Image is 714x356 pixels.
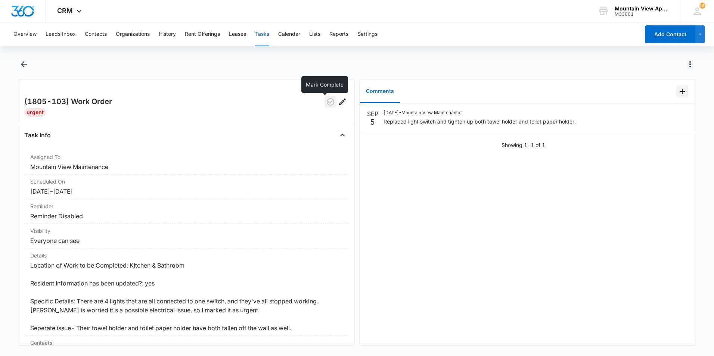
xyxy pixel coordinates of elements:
[676,85,688,97] button: Add Comment
[24,175,348,199] div: Scheduled On[DATE]–[DATE]
[615,12,669,17] div: account id
[699,3,705,9] span: 163
[502,141,545,149] p: Showing 1-1 of 1
[24,150,348,175] div: Assigned ToMountain View Maintenance
[684,58,696,70] button: Actions
[615,6,669,12] div: account name
[30,252,342,259] dt: Details
[24,96,112,108] h2: (1805-103) Work Order
[30,162,342,171] dd: Mountain View Maintenance
[24,249,348,336] div: DetailsLocation of Work to be Completed: Kitchen & Bathroom Resident Information has been updated...
[357,22,378,46] button: Settings
[309,22,320,46] button: Lists
[370,118,375,126] p: 5
[30,212,342,221] dd: Reminder Disabled
[30,227,342,235] dt: Visibility
[329,22,348,46] button: Reports
[336,129,348,141] button: Close
[229,22,246,46] button: Leases
[30,178,342,185] dt: Scheduled On
[384,118,576,125] p: Replaced light switch and tighten up both towel holder and toilet paper holder.
[360,80,400,103] button: Comments
[159,22,176,46] button: History
[30,339,342,347] dt: Contacts
[24,199,348,224] div: ReminderReminder Disabled
[24,224,348,249] div: VisibilityEveryone can see
[24,131,51,140] h4: Task Info
[24,108,46,117] div: Urgent
[255,22,269,46] button: Tasks
[30,261,342,332] dd: Location of Work to be Completed: Kitchen & Bathroom Resident Information has been updated?: yes ...
[30,187,342,196] dd: [DATE] – [DATE]
[116,22,150,46] button: Organizations
[18,58,30,70] button: Back
[699,3,705,9] div: notifications count
[85,22,107,46] button: Contacts
[30,202,342,210] dt: Reminder
[336,96,348,108] button: Edit
[13,22,37,46] button: Overview
[185,22,220,46] button: Rent Offerings
[278,22,300,46] button: Calendar
[301,76,348,93] div: Mark Complete
[30,153,342,161] dt: Assigned To
[30,236,342,245] dd: Everyone can see
[645,25,695,43] button: Add Contact
[46,22,76,46] button: Leads Inbox
[384,109,576,116] p: [DATE] • Mountain View Maintenance
[367,109,378,118] p: SEP
[57,7,73,15] span: CRM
